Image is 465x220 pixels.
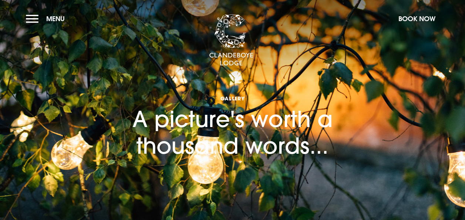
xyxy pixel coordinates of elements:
img: Clandeboye Lodge [209,14,253,66]
span: Gallery [85,95,381,102]
h1: A picture's worth a thousand words... [85,67,381,159]
button: Book Now [395,11,439,27]
button: Menu [26,11,68,27]
span: Menu [46,14,65,23]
